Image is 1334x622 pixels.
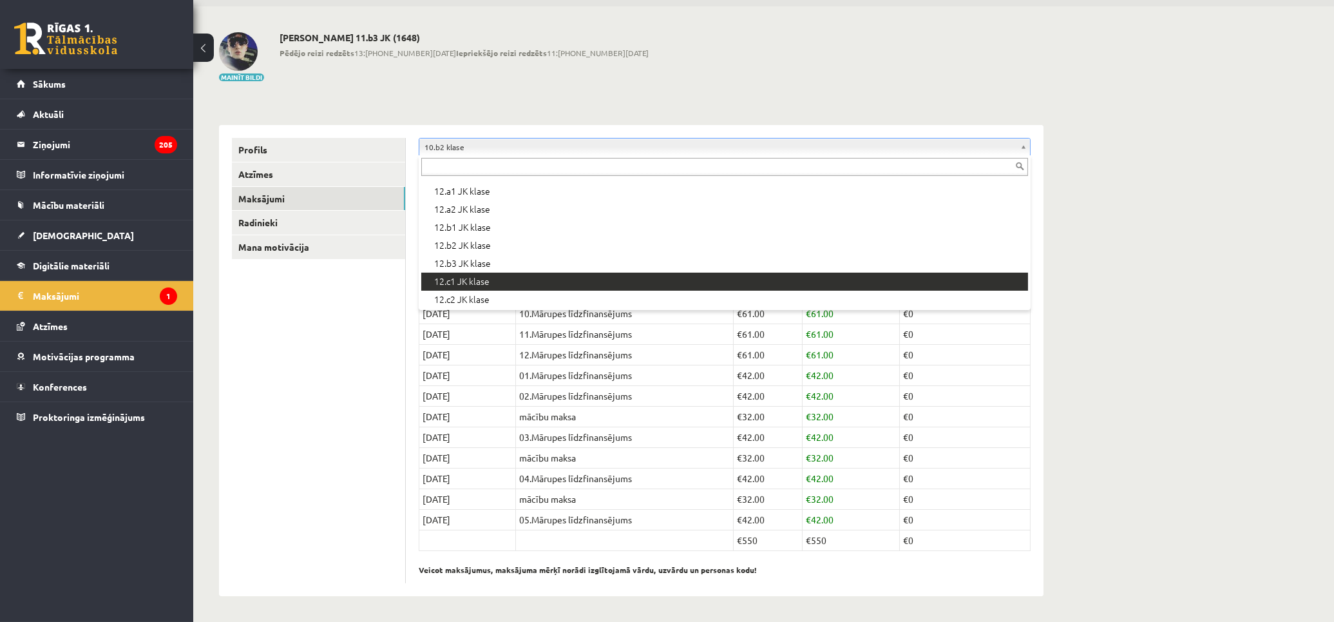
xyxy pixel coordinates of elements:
[421,200,1028,219] div: 12.a2 JK klase
[421,291,1028,309] div: 12.c2 JK klase
[421,237,1028,255] div: 12.b2 JK klase
[421,273,1028,291] div: 12.c1 JK klase
[421,255,1028,273] div: 12.b3 JK klase
[421,219,1028,237] div: 12.b1 JK klase
[421,182,1028,200] div: 12.a1 JK klase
